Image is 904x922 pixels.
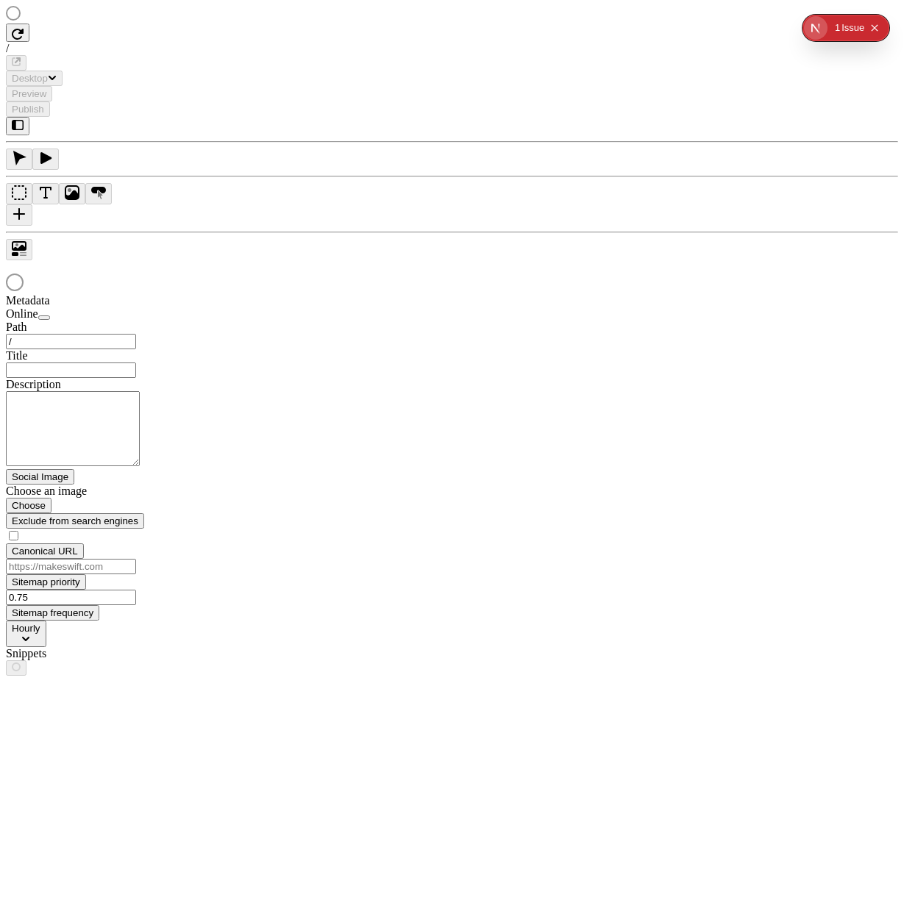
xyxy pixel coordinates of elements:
[6,71,63,86] button: Desktop
[32,183,59,204] button: Text
[6,498,51,513] button: Choose
[6,183,32,204] button: Box
[6,294,182,307] div: Metadata
[12,623,40,634] span: Hourly
[6,559,136,574] input: https://makeswift.com
[12,471,68,482] span: Social Image
[6,513,144,529] button: Exclude from search engines
[12,104,44,115] span: Publish
[12,576,80,587] span: Sitemap priority
[6,101,50,117] button: Publish
[6,86,52,101] button: Preview
[6,543,84,559] button: Canonical URL
[6,378,61,390] span: Description
[6,485,182,498] div: Choose an image
[12,88,46,99] span: Preview
[12,607,93,618] span: Sitemap frequency
[6,647,182,660] div: Snippets
[6,621,46,647] button: Hourly
[12,73,48,84] span: Desktop
[12,515,138,526] span: Exclude from search engines
[6,321,26,333] span: Path
[6,42,898,55] div: /
[59,183,85,204] button: Image
[12,546,78,557] span: Canonical URL
[12,500,46,511] span: Choose
[6,605,99,621] button: Sitemap frequency
[6,307,38,320] span: Online
[85,183,112,204] button: Button
[6,469,74,485] button: Social Image
[6,349,28,362] span: Title
[6,574,86,590] button: Sitemap priority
